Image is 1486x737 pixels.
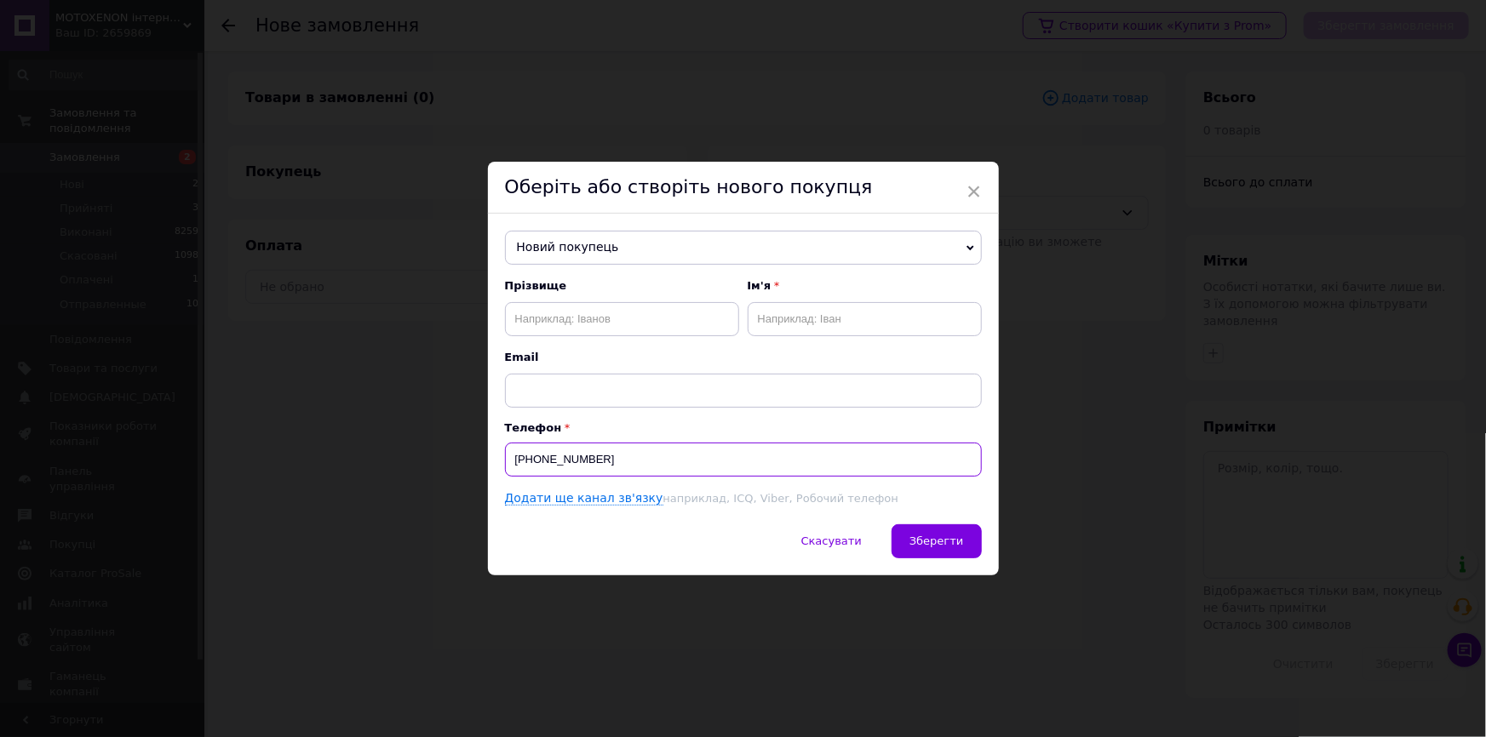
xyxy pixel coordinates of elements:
span: Ім'я [748,278,982,294]
button: Скасувати [783,524,880,558]
button: Зберегти [892,524,981,558]
input: Наприклад: Іван [748,302,982,336]
span: Новий покупець [505,231,982,265]
span: Скасувати [801,534,862,547]
span: × [967,177,982,206]
span: Email [505,350,982,365]
input: +38 096 0000000 [505,443,982,477]
span: наприклад, ICQ, Viber, Робочий телефон [663,492,898,505]
span: Зберегти [909,534,963,547]
span: Прізвище [505,278,739,294]
p: Телефон [505,421,982,434]
a: Додати ще канал зв'язку [505,491,663,506]
input: Наприклад: Іванов [505,302,739,336]
div: Оберіть або створіть нового покупця [488,162,999,214]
